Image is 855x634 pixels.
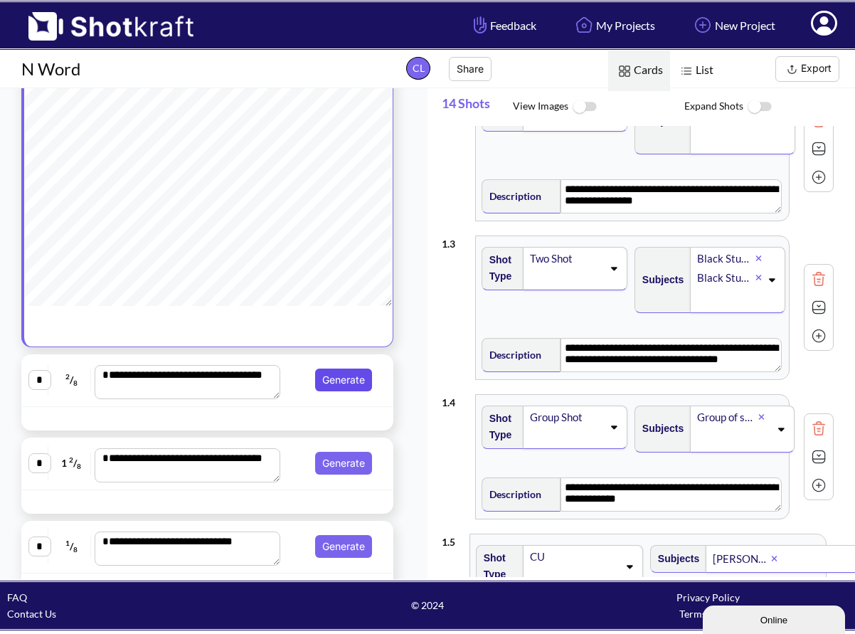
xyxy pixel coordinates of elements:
img: Hand Icon [470,13,490,37]
span: Shot Type [482,407,517,447]
span: Cards [608,51,670,91]
div: Privacy Policy [568,589,848,606]
img: Card Icon [615,62,634,80]
span: 14 Shots [442,88,513,126]
button: Generate [315,369,372,391]
span: Subjects [635,268,684,292]
img: ToggleOff Icon [743,92,775,122]
span: © 2024 [287,597,568,613]
div: Two Shot [529,249,602,268]
a: My Projects [561,6,666,44]
span: 8 [77,462,81,470]
span: List [670,51,721,91]
div: Terms of Use [568,606,848,622]
span: Shot Type [477,546,516,586]
div: 1 . 5 [442,527,462,550]
img: Trash Icon [808,418,829,439]
span: Description [482,482,541,506]
span: Description [482,184,541,208]
span: Description [482,343,541,366]
span: 2 [69,455,73,464]
img: List Icon [677,62,696,80]
a: FAQ [7,591,27,603]
span: 2 [65,372,70,381]
button: Export [775,56,839,82]
span: / [52,535,91,558]
div: [PERSON_NAME] "[PERSON_NAME]" [PERSON_NAME] [711,549,771,569]
iframe: chat widget [703,603,848,634]
img: Add Icon [808,167,829,188]
img: Home Icon [572,13,596,37]
img: ToggleOff Icon [568,92,600,122]
div: Black Student A [696,249,755,268]
div: CU [529,547,618,566]
img: Add Icon [808,325,829,347]
span: 8 [73,379,78,387]
div: 1 . 4 [442,387,468,411]
img: Export Icon [783,60,801,78]
img: Expand Icon [808,446,829,467]
span: Feedback [470,17,536,33]
a: Contact Us [7,608,56,620]
span: CL [406,57,430,80]
div: Black Student B [696,268,755,287]
img: Add Icon [691,13,715,37]
span: 1 [65,539,70,547]
button: Generate [315,535,372,558]
button: Share [449,57,492,81]
img: Trash Icon [808,268,829,290]
div: Group of students [696,408,758,427]
span: 8 [73,545,78,554]
img: Expand Icon [808,297,829,318]
span: 1 / [52,452,91,475]
span: Subjects [635,417,684,440]
img: Add Icon [808,475,829,496]
span: Subjects [651,547,699,571]
img: Expand Icon [808,138,829,159]
div: Group Shot [529,408,602,427]
span: / [52,369,91,391]
button: Generate [315,452,372,475]
span: Shot Type [482,248,517,288]
span: View Images [513,92,684,122]
a: New Project [680,6,786,44]
div: 1 . 3 [442,228,468,252]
